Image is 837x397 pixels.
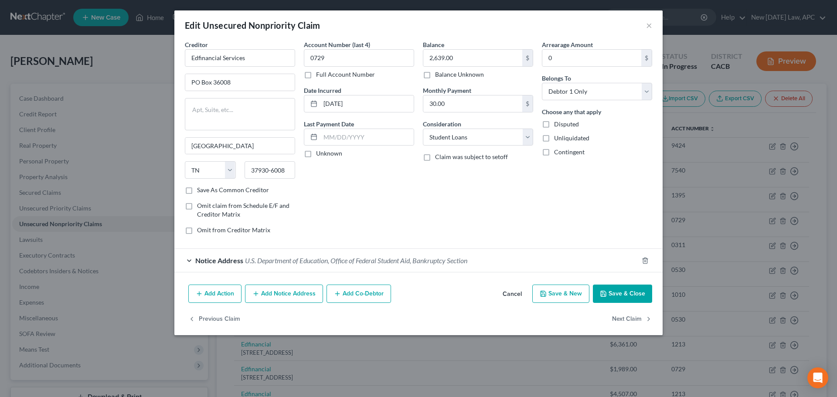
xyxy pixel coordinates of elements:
span: Creditor [185,41,208,48]
label: Unknown [316,149,342,158]
label: Consideration [423,119,461,129]
button: Add Co-Debtor [327,285,391,303]
label: Save As Common Creditor [197,186,269,194]
button: Save & Close [593,285,652,303]
label: Account Number (last 4) [304,40,370,49]
input: MM/DD/YYYY [320,129,414,146]
input: 0.00 [542,50,641,66]
span: Disputed [554,120,579,128]
span: Unliquidated [554,134,589,142]
input: XXXX [304,49,414,67]
span: Belongs To [542,75,571,82]
label: Last Payment Date [304,119,354,129]
label: Choose any that apply [542,107,601,116]
input: Enter zip... [245,161,296,179]
div: $ [522,50,533,66]
div: $ [641,50,652,66]
button: Previous Claim [188,310,240,328]
button: Save & New [532,285,589,303]
div: Edit Unsecured Nonpriority Claim [185,19,320,31]
label: Balance Unknown [435,70,484,79]
button: × [646,20,652,31]
input: 0.00 [423,95,522,112]
span: Notice Address [195,256,243,265]
button: Add Action [188,285,242,303]
label: Date Incurred [304,86,341,95]
label: Balance [423,40,444,49]
span: Claim was subject to setoff [435,153,508,160]
label: Monthly Payment [423,86,471,95]
label: Arrearage Amount [542,40,593,49]
label: Full Account Number [316,70,375,79]
button: Cancel [496,285,529,303]
div: $ [522,95,533,112]
input: Enter city... [185,138,295,154]
span: Omit claim from Schedule E/F and Creditor Matrix [197,202,289,218]
input: 0.00 [423,50,522,66]
input: MM/DD/YYYY [320,95,414,112]
div: Open Intercom Messenger [807,367,828,388]
input: Search creditor by name... [185,49,295,67]
button: Add Notice Address [245,285,323,303]
input: Enter address... [185,74,295,91]
span: U.S. Department of Education, Office of Federal Student Aid, Bankruptcy Section [245,256,467,265]
span: Contingent [554,148,585,156]
span: Omit from Creditor Matrix [197,226,270,234]
button: Next Claim [612,310,652,328]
